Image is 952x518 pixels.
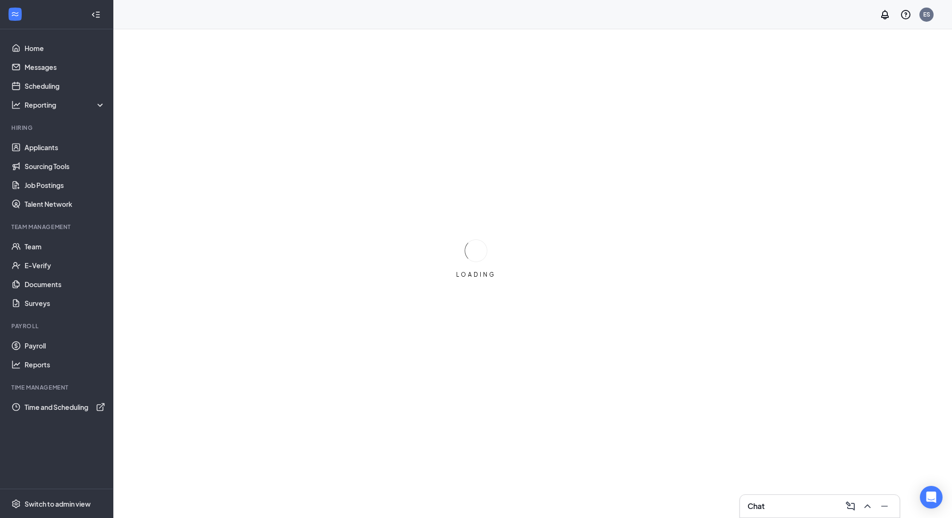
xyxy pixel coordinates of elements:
[845,501,856,512] svg: ComposeMessage
[843,499,858,514] button: ComposeMessage
[862,501,873,512] svg: ChevronUp
[920,486,943,509] div: Open Intercom Messenger
[11,100,21,110] svg: Analysis
[923,10,930,18] div: ES
[25,138,105,157] a: Applicants
[11,124,103,132] div: Hiring
[877,499,892,514] button: Minimize
[900,9,911,20] svg: QuestionInfo
[25,499,91,509] div: Switch to admin view
[91,10,101,19] svg: Collapse
[25,275,105,294] a: Documents
[860,499,875,514] button: ChevronUp
[11,383,103,391] div: TIME MANAGEMENT
[25,398,105,416] a: Time and SchedulingExternalLink
[25,39,105,58] a: Home
[25,157,105,176] a: Sourcing Tools
[879,9,891,20] svg: Notifications
[10,9,20,19] svg: WorkstreamLogo
[25,237,105,256] a: Team
[748,501,765,511] h3: Chat
[11,499,21,509] svg: Settings
[25,176,105,195] a: Job Postings
[25,355,105,374] a: Reports
[11,223,103,231] div: Team Management
[25,76,105,95] a: Scheduling
[25,195,105,213] a: Talent Network
[25,58,105,76] a: Messages
[879,501,890,512] svg: Minimize
[25,256,105,275] a: E-Verify
[25,294,105,313] a: Surveys
[25,336,105,355] a: Payroll
[11,322,103,330] div: Payroll
[25,100,106,110] div: Reporting
[452,271,500,279] div: LOADING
